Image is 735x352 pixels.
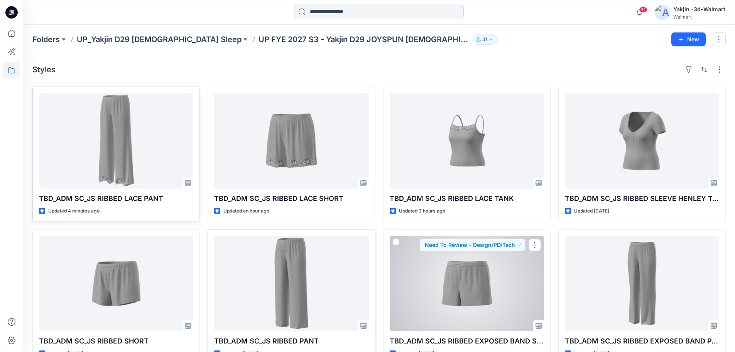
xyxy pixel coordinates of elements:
a: TBD_ADM SC_JS RIBBED SLEEVE HENLEY TOP [565,93,719,189]
p: TBD_ADM SC_JS RIBBED LACE SHORT [214,193,368,204]
p: TBD_ADM SC_JS RIBBED LACE PANT [39,193,193,204]
p: TBD_ADM SC_JS RIBBED PANT [214,336,368,347]
p: TBD_ADM SC_JS RIBBED EXPOSED BAND SHORT [390,336,544,347]
a: Folders [32,34,60,45]
span: 31 [639,7,647,13]
a: TBD_ADM SC_JS RIBBED PANT [214,236,368,331]
h4: Styles [32,65,56,74]
p: Updated 3 hours ago [399,207,445,215]
a: TBD_ADM SC_JS RIBBED EXPOSED BAND SHORT [390,236,544,331]
div: Yakjin -3d-Walmart [673,5,725,14]
button: 31 [473,34,497,45]
a: UP_Yakjin D29 [DEMOGRAPHIC_DATA] Sleep [77,34,242,45]
button: New [671,32,706,46]
p: Updated [DATE] [574,207,609,215]
p: 31 [482,35,487,44]
img: avatar [655,5,670,20]
p: Updated 4 minutes ago [48,207,100,215]
p: TBD_ADM SC_JS RIBBED SLEEVE HENLEY TOP [565,193,719,204]
a: TBD_ADM SC_JS RIBBED LACE SHORT [214,93,368,189]
p: UP FYE 2027 S3 - Yakjin D29 JOYSPUN [DEMOGRAPHIC_DATA] Sleepwear [259,34,470,45]
p: TBD_ADM SC_JS RIBBED SHORT [39,336,193,347]
div: Walmart [673,14,725,20]
a: TBD_ADM SC_JS RIBBED SHORT [39,236,193,331]
p: TBD_ADM SC_JS RIBBED EXPOSED BAND PANT [565,336,719,347]
p: TBD_ADM SC_JS RIBBED LACE TANK [390,193,544,204]
a: TBD_ADM SC_JS RIBBED LACE TANK [390,93,544,189]
a: TBD_ADM SC_JS RIBBED LACE PANT [39,93,193,189]
p: Updated an hour ago [223,207,269,215]
a: TBD_ADM SC_JS RIBBED EXPOSED BAND PANT [565,236,719,331]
